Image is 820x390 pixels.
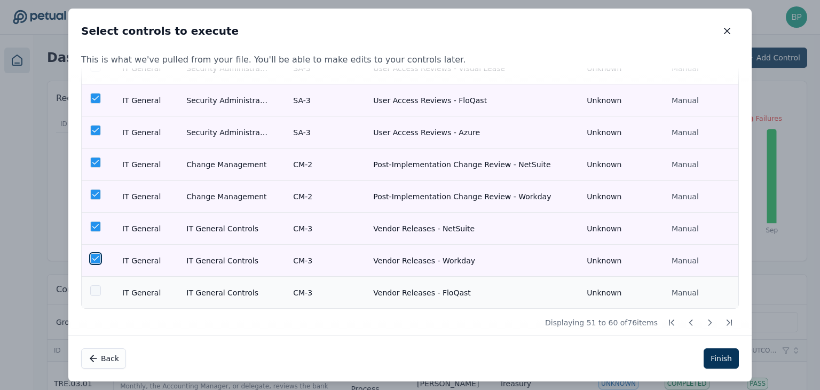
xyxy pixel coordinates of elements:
td: Post-Implementation Change Review - NetSuite [360,149,574,181]
td: IT General [109,213,174,245]
button: Next [700,313,720,332]
button: Previous [681,313,700,332]
td: Unknown [574,245,659,277]
td: Manual [659,84,772,116]
td: User Access Reviews - Visual Lease [360,52,574,84]
button: Last [720,313,739,332]
td: IT General [109,84,174,116]
button: Back [81,348,126,369]
td: Manual [659,277,772,309]
td: IT General [109,181,174,213]
td: Manual [659,149,772,181]
td: IT General [109,149,174,181]
h2: Select controls to execute [81,24,239,38]
td: SA-3 [280,52,360,84]
td: Change Management [174,149,280,181]
td: IT General [109,245,174,277]
td: Vendor Releases - Workday [360,245,574,277]
td: Post-Implementation Change Review - Workday [360,181,574,213]
td: Manual [659,245,772,277]
td: SA-3 [280,84,360,116]
td: IT General Controls [174,213,280,245]
td: Manual [659,213,772,245]
td: Unknown [574,181,659,213]
td: Vendor Releases - NetSuite [360,213,574,245]
td: Unknown [574,52,659,84]
td: Unknown [574,277,659,309]
button: First [662,313,681,332]
td: IT General Controls [174,277,280,309]
td: CM-3 [280,213,360,245]
td: CM-2 [280,181,360,213]
td: IT General Controls [174,245,280,277]
td: SA-3 [280,116,360,149]
div: Displaying 51 to 60 of 76 items [81,313,739,332]
td: Change Management [174,181,280,213]
td: Security Administration [174,52,280,84]
td: IT General [109,116,174,149]
td: User Access Reviews - Azure [360,116,574,149]
td: CM-2 [280,149,360,181]
td: IT General [109,277,174,309]
td: Unknown [574,116,659,149]
td: User Access Reviews - FloQast [360,84,574,116]
td: Manual [659,181,772,213]
td: CM-3 [280,245,360,277]
td: IT General [109,52,174,84]
td: Security Administration [174,84,280,116]
p: This is what we've pulled from your file. You'll be able to make edits to your controls later. [68,53,752,66]
td: Vendor Releases - FloQast [360,277,574,309]
td: Unknown [574,149,659,181]
td: Manual [659,116,772,149]
button: Finish [704,348,739,369]
td: Unknown [574,84,659,116]
td: Manual [659,52,772,84]
td: CM-3 [280,277,360,309]
td: Unknown [574,213,659,245]
td: Security Administration [174,116,280,149]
